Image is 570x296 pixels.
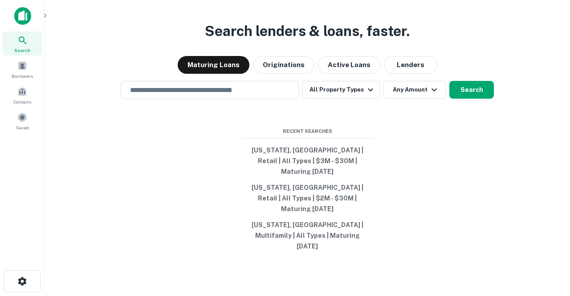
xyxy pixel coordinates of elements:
[3,32,42,56] a: Search
[240,142,374,180] button: [US_STATE], [GEOGRAPHIC_DATA] | Retail | All Types | $3M - $30M | Maturing [DATE]
[253,56,314,74] button: Originations
[13,98,31,105] span: Contacts
[14,7,31,25] img: capitalize-icon.png
[3,83,42,107] a: Contacts
[178,56,249,74] button: Maturing Loans
[302,81,380,99] button: All Property Types
[318,56,380,74] button: Active Loans
[14,47,30,54] span: Search
[383,81,446,99] button: Any Amount
[384,56,437,74] button: Lenders
[240,180,374,217] button: [US_STATE], [GEOGRAPHIC_DATA] | Retail | All Types | $2M - $30M | Maturing [DATE]
[449,81,494,99] button: Search
[525,225,570,268] iframe: Chat Widget
[12,72,33,80] span: Borrowers
[205,20,410,42] h3: Search lenders & loans, faster.
[240,217,374,254] button: [US_STATE], [GEOGRAPHIC_DATA] | Multifamily | All Types | Maturing [DATE]
[16,124,29,131] span: Saved
[240,128,374,135] span: Recent Searches
[3,57,42,81] a: Borrowers
[3,109,42,133] a: Saved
